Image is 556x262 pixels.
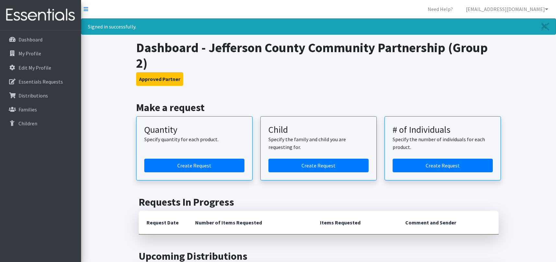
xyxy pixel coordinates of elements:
[3,33,78,46] a: Dashboard
[18,92,48,99] p: Distributions
[312,211,397,234] th: Items Requested
[18,78,63,85] p: Essentials Requests
[144,135,244,143] p: Specify quantity for each product.
[535,19,556,34] a: Close
[81,18,556,35] div: Signed in successfully.
[187,211,313,234] th: Number of Items Requested
[3,4,78,26] img: HumanEssentials
[393,124,493,135] h3: # of Individuals
[18,64,51,71] p: Edit My Profile
[3,117,78,130] a: Children
[393,135,493,151] p: Specify the number of individuals for each product.
[3,61,78,74] a: Edit My Profile
[18,50,41,57] p: My Profile
[144,159,244,172] a: Create a request by quantity
[18,36,42,43] p: Dashboard
[3,47,78,60] a: My Profile
[139,211,187,234] th: Request Date
[18,106,37,113] p: Families
[139,196,499,208] h2: Requests In Progress
[3,103,78,116] a: Families
[3,75,78,88] a: Essentials Requests
[136,72,183,86] button: Approved Partner
[268,159,369,172] a: Create a request for a child or family
[393,159,493,172] a: Create a request by number of individuals
[397,211,498,234] th: Comment and Sender
[136,40,501,71] h1: Dashboard - Jefferson County Community Partnership (Group 2)
[422,3,458,16] a: Need Help?
[268,124,369,135] h3: Child
[18,120,37,127] p: Children
[144,124,244,135] h3: Quantity
[3,89,78,102] a: Distributions
[461,3,553,16] a: [EMAIL_ADDRESS][DOMAIN_NAME]
[268,135,369,151] p: Specify the family and child you are requesting for.
[136,101,501,114] h2: Make a request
